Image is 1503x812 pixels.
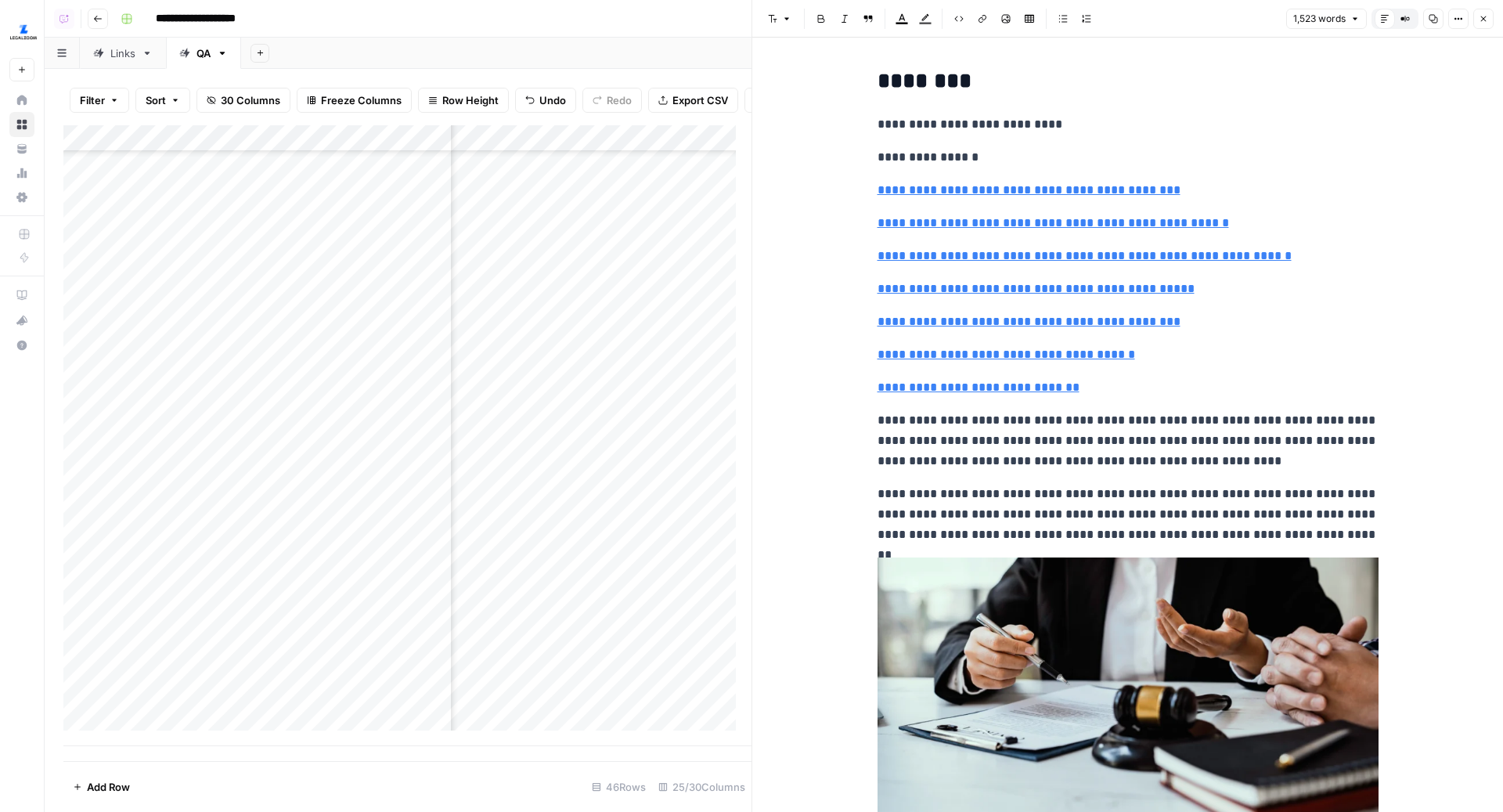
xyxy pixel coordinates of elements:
[9,308,34,333] button: What's new?
[418,88,509,113] button: Row Height
[586,774,652,799] div: 46 Rows
[648,88,738,113] button: Export CSV
[9,136,34,161] a: Your Data
[63,774,139,799] button: Add Row
[9,112,34,137] a: Browse
[87,779,130,795] span: Add Row
[9,185,34,210] a: Settings
[442,92,499,108] span: Row Height
[672,92,728,108] span: Export CSV
[80,92,105,108] span: Filter
[582,88,642,113] button: Redo
[9,18,38,46] img: LegalZoom Logo
[166,38,241,69] a: QA
[607,92,632,108] span: Redo
[110,45,135,61] div: Links
[515,88,576,113] button: Undo
[1293,12,1346,26] span: 1,523 words
[9,161,34,186] a: Usage
[9,333,34,358] button: Help + Support
[9,88,34,113] a: Home
[80,38,166,69] a: Links
[652,774,751,799] div: 25/30 Columns
[1286,9,1367,29] button: 1,523 words
[221,92,280,108] span: 30 Columns
[10,309,34,332] div: What's new?
[70,88,129,113] button: Filter
[196,45,211,61] div: QA
[321,92,402,108] span: Freeze Columns
[539,92,566,108] span: Undo
[297,88,412,113] button: Freeze Columns
[135,88,190,113] button: Sort
[9,13,34,52] button: Workspace: LegalZoom
[9,283,34,308] a: AirOps Academy
[146,92,166,108] span: Sort
[196,88,290,113] button: 30 Columns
